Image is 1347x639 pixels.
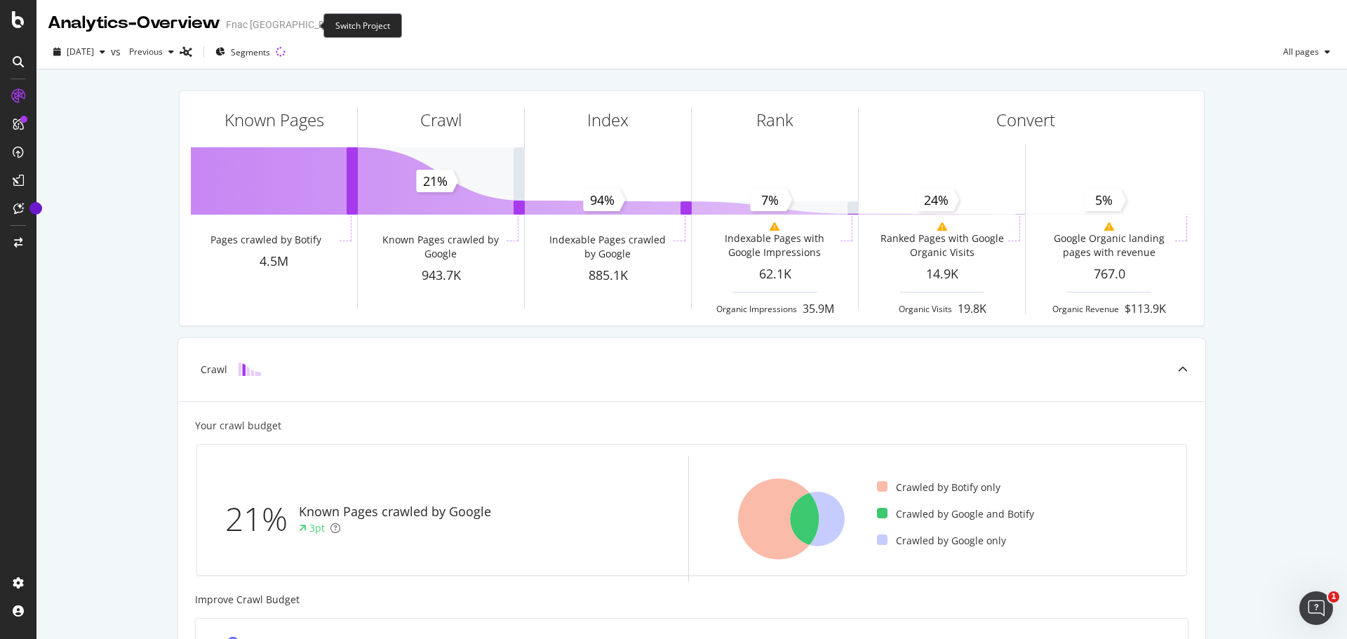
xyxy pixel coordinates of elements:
div: Crawled by Botify only [877,480,1000,495]
div: Crawl [201,363,227,377]
div: 62.1K [692,265,858,283]
iframe: Intercom live chat [1299,591,1333,625]
div: Crawled by Google only [877,534,1006,548]
span: 1 [1328,591,1339,603]
div: 21% [225,496,299,542]
div: 4.5M [191,253,357,271]
div: Indexable Pages crawled by Google [544,233,670,261]
img: block-icon [239,363,261,376]
div: Known Pages crawled by Google [377,233,503,261]
span: Segments [231,46,270,58]
div: Switch Project [323,13,402,38]
div: Fnac [GEOGRAPHIC_DATA] [226,18,344,32]
button: Previous [123,41,180,63]
span: vs [111,45,123,59]
div: 3pt [309,521,325,535]
div: Tooltip anchor [29,202,42,215]
button: Segments [210,41,276,63]
div: Analytics - Overview [48,11,220,35]
div: Improve Crawl Budget [195,593,1188,607]
span: All pages [1278,46,1319,58]
div: Index [587,108,629,132]
div: 35.9M [803,301,834,317]
div: Organic Impressions [716,303,797,315]
div: Indexable Pages with Google Impressions [711,231,837,260]
div: Rank [756,108,793,132]
div: Known Pages [224,108,324,132]
button: All pages [1278,41,1336,63]
div: Pages crawled by Botify [210,233,321,247]
div: Your crawl budget [195,419,281,433]
div: Crawled by Google and Botify [877,507,1034,521]
div: Known Pages crawled by Google [299,503,491,521]
button: [DATE] [48,41,111,63]
span: Previous [123,46,163,58]
div: 943.7K [358,267,524,285]
div: Crawl [420,108,462,132]
span: 2023 Sep. 30th [67,46,94,58]
div: 885.1K [525,267,691,285]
